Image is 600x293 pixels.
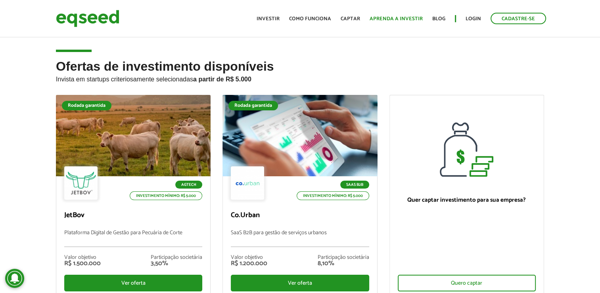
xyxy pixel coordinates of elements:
[151,255,202,260] div: Participação societária
[175,181,202,189] p: Agtech
[64,230,202,247] p: Plataforma Digital de Gestão para Pecuária de Corte
[56,73,544,83] p: Invista em startups criteriosamente selecionadas
[231,211,369,220] p: Co.Urban
[56,60,544,95] h2: Ofertas de investimento disponíveis
[62,101,111,110] div: Rodada garantida
[398,197,536,204] p: Quer captar investimento para sua empresa?
[466,16,481,21] a: Login
[151,260,202,267] div: 3,50%
[341,16,360,21] a: Captar
[370,16,423,21] a: Aprenda a investir
[228,101,278,110] div: Rodada garantida
[231,275,369,291] div: Ver oferta
[340,181,369,189] p: SaaS B2B
[193,76,251,83] strong: a partir de R$ 5.000
[64,260,101,267] div: R$ 1.500.000
[398,275,536,291] div: Quero captar
[231,255,267,260] div: Valor objetivo
[318,260,369,267] div: 8,10%
[318,255,369,260] div: Participação societária
[491,13,546,24] a: Cadastre-se
[130,191,202,200] p: Investimento mínimo: R$ 5.000
[56,8,119,29] img: EqSeed
[297,191,369,200] p: Investimento mínimo: R$ 5.000
[231,260,267,267] div: R$ 1.200.000
[231,230,369,247] p: SaaS B2B para gestão de serviços urbanos
[64,211,202,220] p: JetBov
[64,275,202,291] div: Ver oferta
[432,16,445,21] a: Blog
[257,16,280,21] a: Investir
[64,255,101,260] div: Valor objetivo
[289,16,331,21] a: Como funciona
